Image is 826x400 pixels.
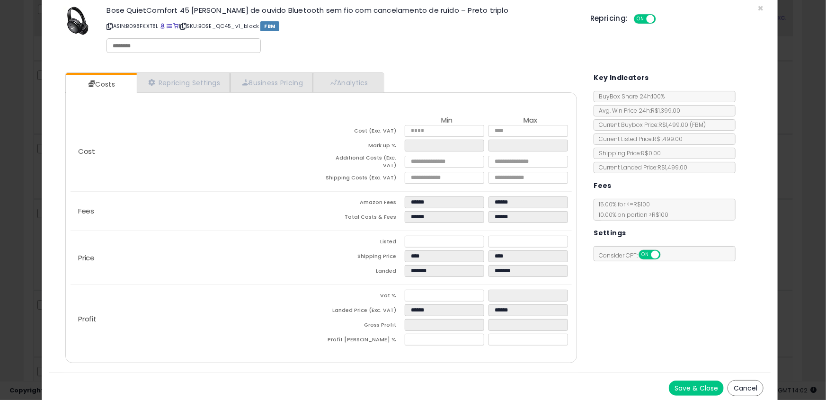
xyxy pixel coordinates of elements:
td: Total Costs & Fees [321,211,405,226]
h3: Bose QuietComfort 45 [PERSON_NAME] de ouvido Bluetooth sem fio com cancelamento de ruído – Preto ... [107,7,576,14]
td: Landed [321,265,405,280]
span: OFF [659,251,675,259]
span: ON [640,251,652,259]
td: Shipping Price [321,250,405,265]
td: Mark up % [321,140,405,154]
button: Save & Close [669,381,724,396]
a: Repricing Settings [137,73,231,92]
span: BuyBox Share 24h: 100% [594,92,665,100]
span: Avg. Win Price 24h: R$1,399.00 [594,107,680,115]
td: Vat % [321,290,405,304]
img: 41-YRwc6lFL._SL60_.jpg [63,7,92,35]
button: Cancel [728,380,764,396]
span: 10.00 % on portion > R$100 [594,211,668,219]
span: OFF [655,15,670,23]
td: Landed Price (Exc. VAT) [321,304,405,319]
span: FBM [260,21,279,31]
a: All offer listings [167,22,172,30]
span: Current Landed Price: R$1,499.00 [594,163,687,171]
p: Price [71,254,321,262]
h5: Repricing: [590,15,628,22]
a: BuyBox page [160,22,165,30]
th: Max [488,116,572,125]
span: Current Listed Price: R$1,499.00 [594,135,683,143]
td: Additional Costs (Exc. VAT) [321,154,405,172]
td: Gross Profit [321,319,405,334]
h5: Key Indicators [594,72,649,84]
h5: Settings [594,227,626,239]
p: Profit [71,315,321,323]
h5: Fees [594,180,612,192]
td: Cost (Exc. VAT) [321,125,405,140]
td: Amazon Fees [321,196,405,211]
span: 15.00 % for <= R$100 [594,200,668,219]
p: ASIN: B098FKXT8L | SKU: BOSE_QC45_v1_black [107,18,576,34]
th: Min [405,116,488,125]
p: Cost [71,148,321,155]
span: Shipping Price: R$0.00 [594,149,661,157]
span: ( FBM ) [690,121,706,129]
a: Analytics [313,73,383,92]
p: Fees [71,207,321,215]
span: R$1,499.00 [658,121,706,129]
a: Your listing only [173,22,178,30]
a: Business Pricing [230,73,313,92]
td: Shipping Costs (Exc. VAT) [321,172,405,187]
span: Current Buybox Price: [594,121,706,129]
a: Costs [66,75,136,94]
td: Profit [PERSON_NAME] % [321,334,405,348]
td: Listed [321,236,405,250]
span: Consider CPT: [594,251,673,259]
span: × [757,1,764,15]
span: ON [635,15,647,23]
